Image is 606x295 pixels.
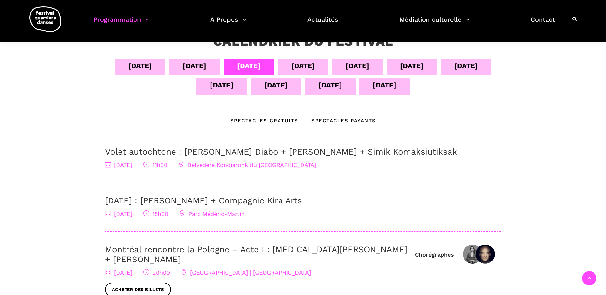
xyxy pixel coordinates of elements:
div: [DATE] [373,79,396,91]
a: Programmation [93,14,149,33]
span: [DATE] [105,210,132,217]
a: A Propos [210,14,247,33]
div: [DATE] [291,60,315,72]
a: Contact [531,14,555,33]
span: 11h30 [143,162,167,168]
span: 15h30 [143,210,168,217]
div: [DATE] [318,79,342,91]
a: Volet autochtone : [PERSON_NAME] Diabo + [PERSON_NAME] + Simik Komaksiutiksak [105,147,457,156]
div: [DATE] [264,79,288,91]
img: Kyra Jean Green [463,245,482,264]
a: [DATE] : [PERSON_NAME] + Compagnie Kira Arts [105,196,302,205]
span: [GEOGRAPHIC_DATA] | [GEOGRAPHIC_DATA] [181,269,311,276]
div: [DATE] [128,60,152,72]
div: [DATE] [183,60,206,72]
span: Parc Médéric-Martin [180,210,245,217]
div: Chorégraphes [415,251,454,258]
div: Spectacles gratuits [230,117,298,125]
div: [DATE] [454,60,478,72]
div: Spectacles Payants [298,117,376,125]
a: Médiation culturelle [399,14,470,33]
span: [DATE] [105,269,132,276]
span: 20h00 [143,269,170,276]
span: [DATE] [105,162,132,168]
div: [DATE] [237,60,261,72]
img: Janusz Orlik [476,245,495,264]
span: Belvédère Kondiaronk du [GEOGRAPHIC_DATA] [179,162,316,168]
div: [DATE] [400,60,424,72]
a: Actualités [307,14,338,33]
img: logo-fqd-med [29,6,61,32]
a: Montréal rencontre la Pologne – Acte I : [MEDICAL_DATA][PERSON_NAME] + [PERSON_NAME] [105,245,407,264]
div: [DATE] [346,60,369,72]
div: [DATE] [210,79,234,91]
